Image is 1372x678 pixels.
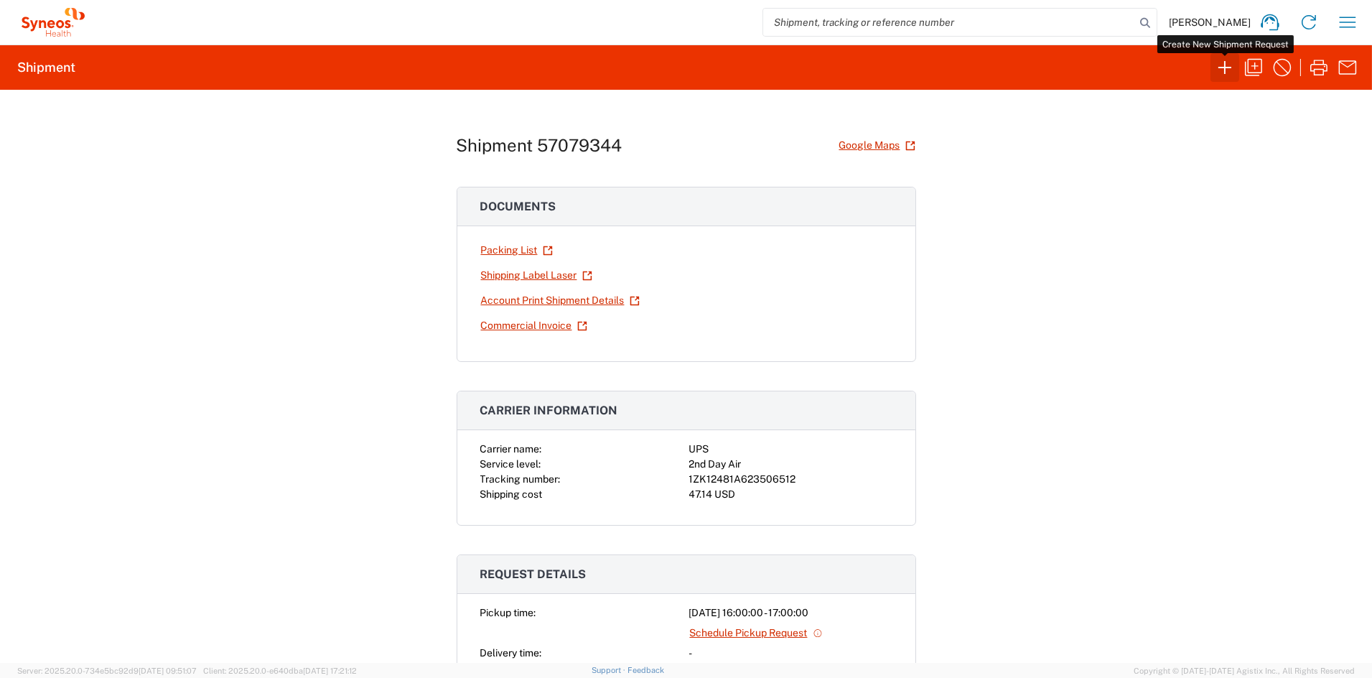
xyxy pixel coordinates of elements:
a: Support [592,666,627,674]
span: Documents [480,200,556,213]
span: Server: 2025.20.0-734e5bc92d9 [17,667,197,675]
span: Tracking number: [480,473,561,485]
h2: Shipment [17,59,75,76]
span: [DATE] 09:51:07 [139,667,197,675]
span: Pickup time: [480,607,536,618]
div: 47.14 USD [689,487,892,502]
a: Commercial Invoice [480,313,588,338]
div: 1ZK12481A623506512 [689,472,892,487]
span: Service level: [480,458,541,470]
input: Shipment, tracking or reference number [763,9,1135,36]
div: 2nd Day Air [689,457,892,472]
span: Shipping cost [480,488,543,500]
span: Request details [480,567,587,581]
a: Packing List [480,238,554,263]
span: [DATE] 17:21:12 [303,667,357,675]
a: Shipping Label Laser [480,263,593,288]
h1: Shipment 57079344 [457,135,622,156]
div: [DATE] 16:00:00 - 17:00:00 [689,605,892,621]
a: Google Maps [839,133,916,158]
span: Delivery time: [480,647,542,659]
a: Feedback [627,666,664,674]
div: UPS [689,442,892,457]
a: Account Print Shipment Details [480,288,640,313]
span: Carrier name: [480,443,542,455]
span: [PERSON_NAME] [1169,16,1251,29]
span: Carrier information [480,404,618,417]
span: Client: 2025.20.0-e640dba [203,667,357,675]
div: - [689,646,892,661]
a: Schedule Pickup Request [689,621,823,646]
span: Copyright © [DATE]-[DATE] Agistix Inc., All Rights Reserved [1134,664,1355,677]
